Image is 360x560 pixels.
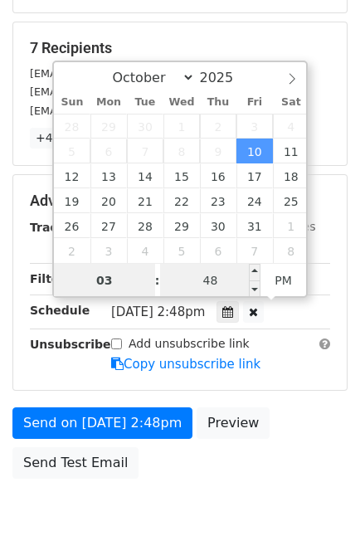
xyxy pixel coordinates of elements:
[273,163,309,188] span: October 18, 2025
[54,188,90,213] span: October 19, 2025
[30,67,215,80] small: [EMAIL_ADDRESS][DOMAIN_NAME]
[163,139,200,163] span: October 8, 2025
[127,238,163,263] span: November 4, 2025
[111,357,260,372] a: Copy unsubscribe link
[54,264,155,297] input: Hour
[90,163,127,188] span: October 13, 2025
[90,188,127,213] span: October 20, 2025
[54,163,90,188] span: October 12, 2025
[160,264,261,297] input: Minute
[200,114,236,139] span: October 2, 2025
[30,221,85,234] strong: Tracking
[163,213,200,238] span: October 29, 2025
[163,97,200,108] span: Wed
[90,97,127,108] span: Mon
[273,213,309,238] span: November 1, 2025
[277,480,360,560] iframe: Chat Widget
[236,238,273,263] span: November 7, 2025
[200,163,236,188] span: October 16, 2025
[236,139,273,163] span: October 10, 2025
[163,188,200,213] span: October 22, 2025
[236,114,273,139] span: October 3, 2025
[163,163,200,188] span: October 15, 2025
[127,163,163,188] span: October 14, 2025
[54,97,90,108] span: Sun
[197,407,270,439] a: Preview
[163,238,200,263] span: November 5, 2025
[236,163,273,188] span: October 17, 2025
[54,114,90,139] span: September 28, 2025
[127,188,163,213] span: October 21, 2025
[129,335,250,353] label: Add unsubscribe link
[127,97,163,108] span: Tue
[30,128,92,149] a: +4 more
[90,139,127,163] span: October 6, 2025
[273,188,309,213] span: October 25, 2025
[127,139,163,163] span: October 7, 2025
[127,114,163,139] span: September 30, 2025
[163,114,200,139] span: October 1, 2025
[200,97,236,108] span: Thu
[260,264,306,297] span: Click to toggle
[30,85,215,98] small: [EMAIL_ADDRESS][DOMAIN_NAME]
[127,213,163,238] span: October 28, 2025
[200,139,236,163] span: October 9, 2025
[155,264,160,297] span: :
[200,213,236,238] span: October 30, 2025
[54,213,90,238] span: October 26, 2025
[236,97,273,108] span: Fri
[111,304,205,319] span: [DATE] 2:48pm
[30,192,330,210] h5: Advanced
[12,447,139,479] a: Send Test Email
[273,114,309,139] span: October 4, 2025
[236,188,273,213] span: October 24, 2025
[30,338,111,351] strong: Unsubscribe
[12,407,192,439] a: Send on [DATE] 2:48pm
[90,213,127,238] span: October 27, 2025
[30,304,90,317] strong: Schedule
[195,70,255,85] input: Year
[90,238,127,263] span: November 3, 2025
[90,114,127,139] span: September 29, 2025
[30,272,72,285] strong: Filters
[273,238,309,263] span: November 8, 2025
[273,139,309,163] span: October 11, 2025
[236,213,273,238] span: October 31, 2025
[54,139,90,163] span: October 5, 2025
[54,238,90,263] span: November 2, 2025
[30,105,215,117] small: [EMAIL_ADDRESS][DOMAIN_NAME]
[273,97,309,108] span: Sat
[30,39,330,57] h5: 7 Recipients
[200,188,236,213] span: October 23, 2025
[200,238,236,263] span: November 6, 2025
